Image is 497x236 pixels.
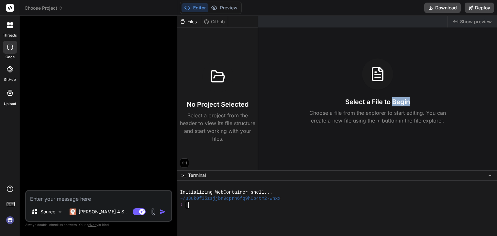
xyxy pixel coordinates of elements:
[180,112,255,143] p: Select a project from the header to view its file structure and start working with your files.
[149,208,157,216] img: attachment
[180,202,183,208] span: ❯
[181,172,186,178] span: >_
[201,18,228,25] div: Github
[5,215,16,226] img: signin
[180,189,272,196] span: Initializing WebContainer shell...
[488,172,492,178] span: −
[6,54,15,60] label: code
[57,209,63,215] img: Pick Models
[87,223,98,227] span: privacy
[180,196,281,202] span: ~/u3uk0f35zsjjbn9cprh6fq9h0p4tm2-wnxx
[424,3,461,13] button: Download
[40,209,55,215] p: Source
[460,18,492,25] span: Show preview
[79,209,127,215] p: [PERSON_NAME] 4 S..
[187,100,248,109] h3: No Project Selected
[182,3,208,12] button: Editor
[177,18,201,25] div: Files
[4,101,16,107] label: Upload
[70,209,76,215] img: Claude 4 Sonnet
[188,172,206,178] span: Terminal
[25,5,63,11] span: Choose Project
[3,33,17,38] label: threads
[4,77,16,82] label: GitHub
[465,3,494,13] button: Deploy
[345,97,410,106] h3: Select a File to Begin
[160,209,166,215] img: icon
[305,109,450,124] p: Choose a file from the explorer to start editing. You can create a new file using the + button in...
[25,222,172,228] p: Always double-check its answers. Your in Bind
[208,3,240,12] button: Preview
[487,170,493,180] button: −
